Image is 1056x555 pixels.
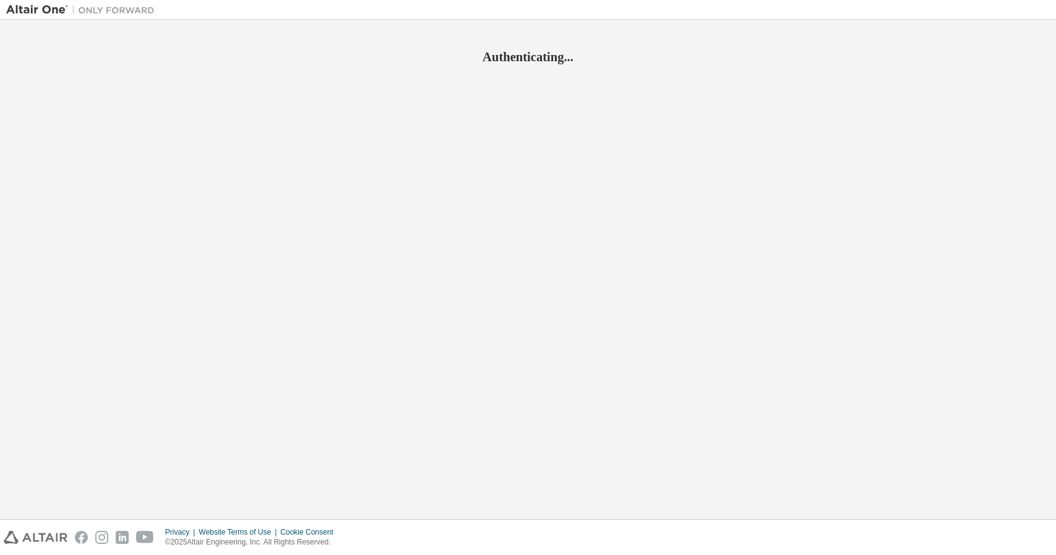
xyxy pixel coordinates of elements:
[165,537,341,548] p: © 2025 Altair Engineering, Inc. All Rights Reserved.
[199,527,280,537] div: Website Terms of Use
[136,531,154,544] img: youtube.svg
[6,4,161,16] img: Altair One
[4,531,67,544] img: altair_logo.svg
[95,531,108,544] img: instagram.svg
[75,531,88,544] img: facebook.svg
[280,527,340,537] div: Cookie Consent
[116,531,129,544] img: linkedin.svg
[6,49,1050,65] h2: Authenticating...
[165,527,199,537] div: Privacy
